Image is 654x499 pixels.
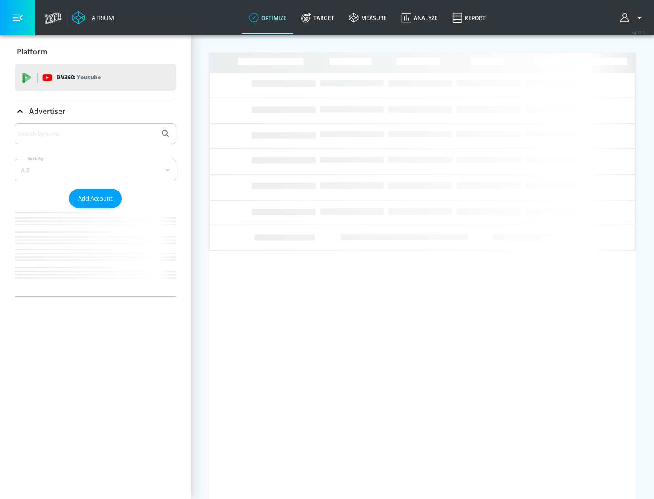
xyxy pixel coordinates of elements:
div: Advertiser [15,123,176,296]
button: Add Account [69,189,122,208]
div: Platform [15,39,176,64]
a: Analyze [394,1,445,34]
input: Search by name [18,128,156,140]
div: DV360: Youtube [15,64,176,91]
a: optimize [242,1,294,34]
p: Platform [17,47,47,57]
span: Add Account [78,193,113,204]
a: Report [445,1,493,34]
p: Advertiser [29,106,65,116]
div: A-Z [15,159,176,181]
p: Youtube [77,73,101,82]
a: Target [294,1,342,34]
a: Atrium [72,11,114,24]
p: DV360: [57,73,101,83]
div: Advertiser [15,98,176,124]
nav: list of Advertiser [15,208,176,296]
a: measure [342,1,394,34]
div: Atrium [88,14,114,22]
label: Sort By [26,156,45,161]
span: v 4.32.0 [632,30,645,35]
